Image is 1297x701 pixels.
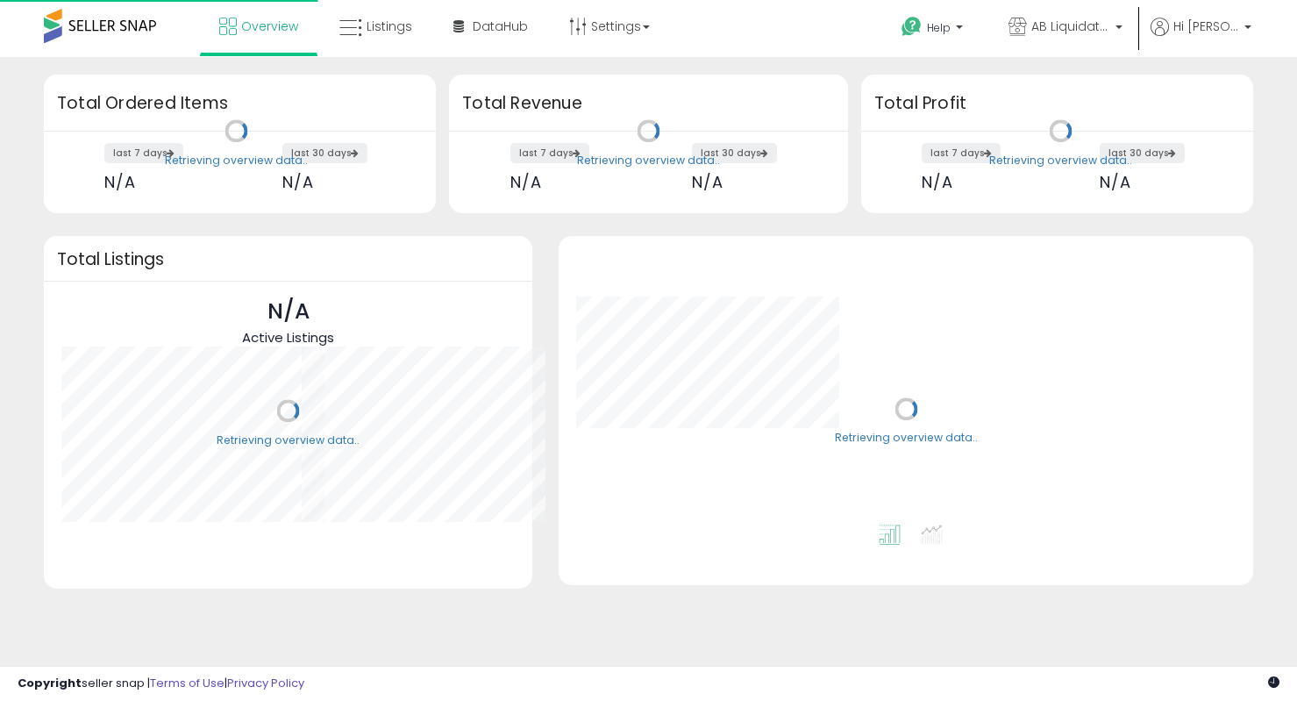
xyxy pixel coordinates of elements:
[927,20,951,35] span: Help
[150,675,224,691] a: Terms of Use
[887,3,980,57] a: Help
[473,18,528,35] span: DataHub
[18,676,304,692] div: seller snap | |
[835,431,978,447] div: Retrieving overview data..
[18,675,82,691] strong: Copyright
[241,18,298,35] span: Overview
[217,433,360,448] div: Retrieving overview data..
[1173,18,1239,35] span: Hi [PERSON_NAME]
[989,153,1132,168] div: Retrieving overview data..
[1031,18,1110,35] span: AB Liquidators Inc
[577,153,720,168] div: Retrieving overview data..
[901,16,923,38] i: Get Help
[1151,18,1251,57] a: Hi [PERSON_NAME]
[227,675,304,691] a: Privacy Policy
[165,153,308,168] div: Retrieving overview data..
[367,18,412,35] span: Listings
